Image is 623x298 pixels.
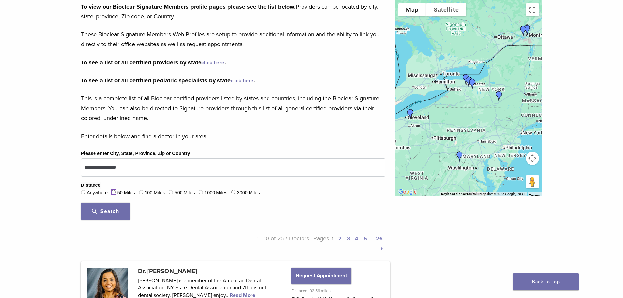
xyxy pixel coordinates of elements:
[364,236,367,242] a: 5
[426,3,466,16] button: Show satellite imagery
[452,149,467,165] div: Dr. Deborah Baker
[204,189,227,197] label: 1000 Miles
[397,188,418,196] img: Google
[81,77,255,84] strong: To see a list of all certified pediatric specialists by state .
[291,268,351,284] button: Request Appointment
[519,22,535,37] div: Dr. Katy Yacovitch
[87,189,108,197] label: Anywhere
[117,189,135,197] label: 50 Miles
[347,236,350,242] a: 3
[338,236,342,242] a: 2
[441,192,476,196] button: Keyboard shortcuts
[355,236,358,242] a: 4
[526,152,539,165] button: Map camera controls
[309,234,385,253] p: Pages
[81,3,296,10] strong: To view our Bioclear Signature Members profile pages please see the list below.
[81,150,190,157] label: Please enter City, State, Province, Zip or Country
[513,273,579,290] a: Back To Top
[529,194,540,198] a: Terms (opens in new tab)
[519,22,535,38] div: Dr. Taras Konanec
[515,23,531,39] div: Dr. Nicolas Cohen
[81,94,385,123] p: This is a complete list of all Bioclear certified providers listed by states and countries, inclu...
[81,59,226,66] strong: To see a list of all certified providers by state .
[81,131,385,141] p: Enter details below and find a doctor in your area.
[81,182,101,189] legend: Distance
[403,106,418,122] div: Dr. Laura Walsh
[237,189,260,197] label: 3000 Miles
[81,2,385,21] p: Providers can be located by city, state, province, Zip code, or Country.
[175,189,195,197] label: 500 Miles
[332,236,333,242] a: 1
[464,76,480,92] div: Dr. Svetlana Yurovskiy
[81,29,385,49] p: These Bioclear Signature Members Web Profiles are setup to provide additional information and the...
[92,208,119,215] span: Search
[458,71,474,87] div: Dr. Bhumija Gupta
[376,236,383,242] a: 26
[526,175,539,188] button: Drag Pegman onto the map to open Street View
[233,234,309,253] p: 1 - 10 of 257 Doctors
[398,3,426,16] button: Show street map
[201,60,224,66] a: click here
[397,188,418,196] a: Open this area in Google Maps (opens a new window)
[491,88,507,104] div: Dr. Michelle Gifford
[461,74,477,90] div: Dr. Bhumija Gupta
[145,189,165,197] label: 100 Miles
[370,235,373,242] span: …
[81,203,130,220] button: Search
[526,3,539,16] button: Toggle fullscreen view
[231,78,253,84] a: click here
[480,192,525,196] span: Map data ©2025 Google, INEGI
